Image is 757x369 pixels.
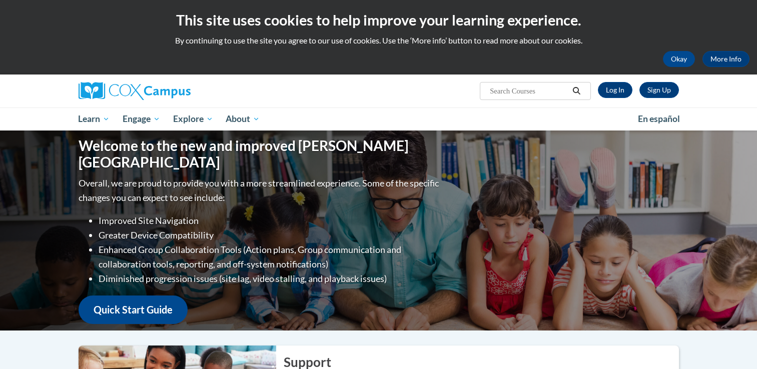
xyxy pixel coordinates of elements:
button: Search [569,85,584,97]
a: Quick Start Guide [79,295,188,324]
button: Okay [663,51,695,67]
a: Log In [598,82,632,98]
input: Search Courses [489,85,569,97]
li: Greater Device Compatibility [99,228,441,242]
span: Learn [78,113,110,125]
h2: This site uses cookies to help improve your learning experience. [8,10,749,30]
h1: Welcome to the new and improved [PERSON_NAME][GEOGRAPHIC_DATA] [79,137,441,171]
a: Explore [167,107,220,130]
a: Learn [72,107,117,130]
p: By continuing to use the site you agree to our use of cookies. Use the ‘More info’ button to read... [8,35,749,46]
li: Improved Site Navigation [99,213,441,228]
span: Engage [123,113,160,125]
a: About [219,107,266,130]
li: Diminished progression issues (site lag, video stalling, and playback issues) [99,271,441,286]
p: Overall, we are proud to provide you with a more streamlined experience. Some of the specific cha... [79,176,441,205]
a: More Info [702,51,749,67]
a: Engage [116,107,167,130]
div: Main menu [64,107,694,130]
span: About [226,113,260,125]
img: Cox Campus [79,82,191,100]
li: Enhanced Group Collaboration Tools (Action plans, Group communication and collaboration tools, re... [99,242,441,271]
a: Cox Campus [79,82,269,100]
a: En español [631,108,686,129]
span: Explore [173,113,213,125]
a: Register [639,82,679,98]
span: En español [638,113,680,124]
